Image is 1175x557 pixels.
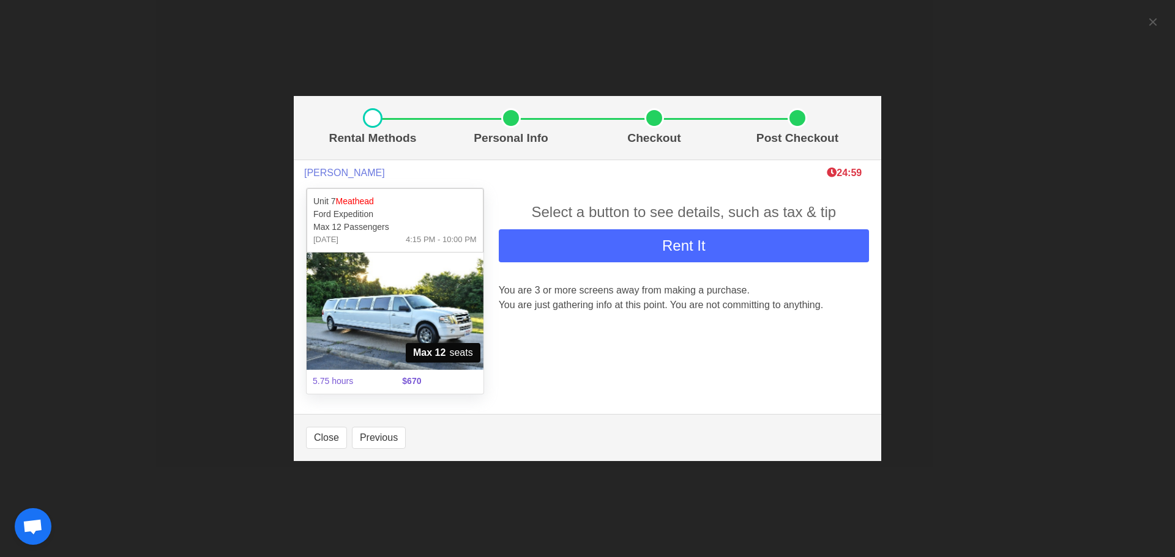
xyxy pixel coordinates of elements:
[305,367,395,395] span: 5.75 hours
[336,196,374,206] span: Meathead
[499,298,869,312] p: You are just gathering info at this point. You are not committing to anything.
[444,130,578,147] p: Personal Info
[413,345,446,360] strong: Max 12
[406,234,477,246] span: 4:15 PM - 10:00 PM
[587,130,721,147] p: Checkout
[827,168,862,178] b: 24:59
[306,427,347,449] button: Close
[307,253,483,370] img: 07%2001.jpg
[662,237,706,254] span: Rent It
[313,208,477,221] p: Ford Expedition
[352,427,406,449] button: Previous
[406,343,480,363] span: seats
[499,229,869,262] button: Rent It
[313,221,477,234] p: Max 12 Passengers
[311,130,435,147] p: Rental Methods
[731,130,864,147] p: Post Checkout
[313,234,338,246] span: [DATE]
[313,195,477,208] p: Unit 7
[499,201,869,223] div: Select a button to see details, such as tax & tip
[827,168,862,178] span: The clock is ticking ⁠— this timer shows how long we'll hold this limo during checkout. If time r...
[499,283,869,298] p: You are 3 or more screens away from making a purchase.
[15,508,51,545] div: Open chat
[304,167,385,179] span: [PERSON_NAME]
